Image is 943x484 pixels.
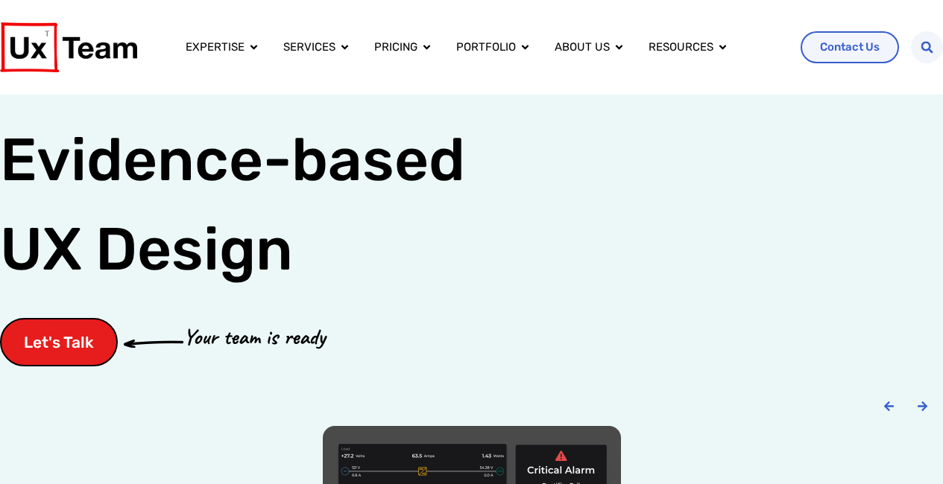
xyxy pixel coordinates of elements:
[124,339,183,348] img: arrow-cta
[174,33,789,62] nav: Menu
[456,39,516,56] a: Portfolio
[649,39,713,56] a: Resources
[283,39,335,56] a: Services
[801,31,899,63] a: Contact Us
[555,39,610,56] a: About us
[917,401,928,412] div: Next
[174,33,789,62] div: Menu Toggle
[24,334,94,350] span: Let's Talk
[186,39,245,56] a: Expertise
[820,42,880,53] span: Contact Us
[374,39,417,56] a: Pricing
[883,401,895,412] div: Previous
[183,320,325,354] p: Your team is ready
[911,31,943,63] div: Search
